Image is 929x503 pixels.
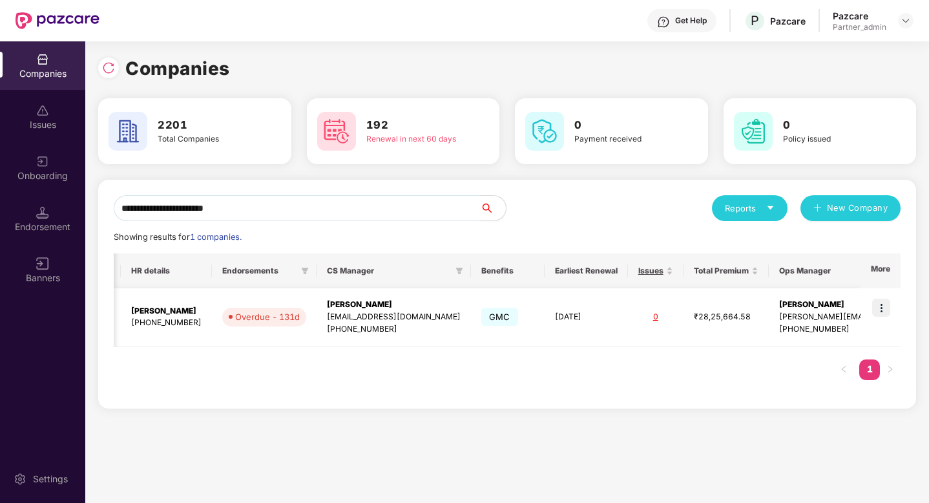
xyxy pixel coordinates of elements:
[638,311,673,323] div: 0
[16,12,99,29] img: New Pazcare Logo
[880,359,901,380] li: Next Page
[36,155,49,168] img: svg+xml;base64,PHN2ZyB3aWR0aD0iMjAiIGhlaWdodD0iMjAiIHZpZXdCb3g9IjAgMCAyMCAyMCIgZmlsbD0ibm9uZSIgeG...
[366,133,463,145] div: Renewal in next 60 days
[833,359,854,380] button: left
[574,133,671,145] div: Payment received
[327,323,461,336] div: [PHONE_NUMBER]
[783,117,879,134] h3: 0
[36,206,49,219] img: svg+xml;base64,PHN2ZyB3aWR0aD0iMTQuNSIgaGVpZ2h0PSIxNC41IiB2aWV3Qm94PSIwIDAgMTYgMTYiIGZpbGw9Im5vbm...
[833,10,886,22] div: Pazcare
[102,61,115,74] img: svg+xml;base64,PHN2ZyBpZD0iUmVsb2FkLTMyeDMyIiB4bWxucz0iaHR0cDovL3d3dy53My5vcmcvMjAwMC9zdmciIHdpZH...
[638,266,663,276] span: Issues
[453,263,466,279] span: filter
[800,195,901,221] button: plusNew Company
[36,104,49,117] img: svg+xml;base64,PHN2ZyBpZD0iSXNzdWVzX2Rpc2FibGVkIiB4bWxucz0iaHR0cDovL3d3dy53My5vcmcvMjAwMC9zdmciIH...
[327,299,461,311] div: [PERSON_NAME]
[880,359,901,380] button: right
[833,22,886,32] div: Partner_admin
[901,16,911,26] img: svg+xml;base64,PHN2ZyBpZD0iRHJvcGRvd24tMzJ4MzIiIHhtbG5zPSJodHRwOi8vd3d3LnczLm9yZy8yMDAwL3N2ZyIgd2...
[366,117,463,134] h3: 192
[684,253,769,288] th: Total Premium
[861,253,901,288] th: More
[751,13,759,28] span: P
[813,204,822,214] span: plus
[479,195,506,221] button: search
[783,133,879,145] div: Policy issued
[158,117,254,134] h3: 2201
[545,288,628,347] td: [DATE]
[455,267,463,275] span: filter
[694,311,758,323] div: ₹28,25,664.58
[222,266,296,276] span: Endorsements
[14,473,26,486] img: svg+xml;base64,PHN2ZyBpZD0iU2V0dGluZy0yMHgyMCIgeG1sbnM9Imh0dHA6Ly93d3cudzMub3JnLzIwMDAvc3ZnIiB3aW...
[859,359,880,379] a: 1
[317,112,356,151] img: svg+xml;base64,PHN2ZyB4bWxucz0iaHR0cDovL3d3dy53My5vcmcvMjAwMC9zdmciIHdpZHRoPSI2MCIgaGVpZ2h0PSI2MC...
[235,310,300,323] div: Overdue - 131d
[131,317,202,329] div: [PHONE_NUMBER]
[158,133,254,145] div: Total Companies
[298,263,311,279] span: filter
[525,112,564,151] img: svg+xml;base64,PHN2ZyB4bWxucz0iaHR0cDovL3d3dy53My5vcmcvMjAwMC9zdmciIHdpZHRoPSI2MCIgaGVpZ2h0PSI2MC...
[628,253,684,288] th: Issues
[574,117,671,134] h3: 0
[481,308,518,326] span: GMC
[859,359,880,380] li: 1
[840,365,848,373] span: left
[725,202,775,215] div: Reports
[131,305,202,317] div: [PERSON_NAME]
[545,253,628,288] th: Earliest Renewal
[36,257,49,270] img: svg+xml;base64,PHN2ZyB3aWR0aD0iMTYiIGhlaWdodD0iMTYiIHZpZXdCb3g9IjAgMCAxNiAxNiIgZmlsbD0ibm9uZSIgeG...
[114,232,242,242] span: Showing results for
[327,311,461,323] div: [EMAIL_ADDRESS][DOMAIN_NAME]
[471,253,545,288] th: Benefits
[675,16,707,26] div: Get Help
[886,365,894,373] span: right
[827,202,888,215] span: New Company
[121,253,212,288] th: HR details
[479,203,506,213] span: search
[872,299,890,317] img: icon
[766,204,775,212] span: caret-down
[770,15,806,27] div: Pazcare
[190,232,242,242] span: 1 companies.
[36,53,49,66] img: svg+xml;base64,PHN2ZyBpZD0iQ29tcGFuaWVzIiB4bWxucz0iaHR0cDovL3d3dy53My5vcmcvMjAwMC9zdmciIHdpZHRoPS...
[29,473,72,486] div: Settings
[109,112,147,151] img: svg+xml;base64,PHN2ZyB4bWxucz0iaHR0cDovL3d3dy53My5vcmcvMjAwMC9zdmciIHdpZHRoPSI2MCIgaGVpZ2h0PSI2MC...
[657,16,670,28] img: svg+xml;base64,PHN2ZyBpZD0iSGVscC0zMngzMiIgeG1sbnM9Imh0dHA6Ly93d3cudzMub3JnLzIwMDAvc3ZnIiB3aWR0aD...
[301,267,309,275] span: filter
[833,359,854,380] li: Previous Page
[327,266,450,276] span: CS Manager
[694,266,749,276] span: Total Premium
[734,112,773,151] img: svg+xml;base64,PHN2ZyB4bWxucz0iaHR0cDovL3d3dy53My5vcmcvMjAwMC9zdmciIHdpZHRoPSI2MCIgaGVpZ2h0PSI2MC...
[125,54,230,83] h1: Companies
